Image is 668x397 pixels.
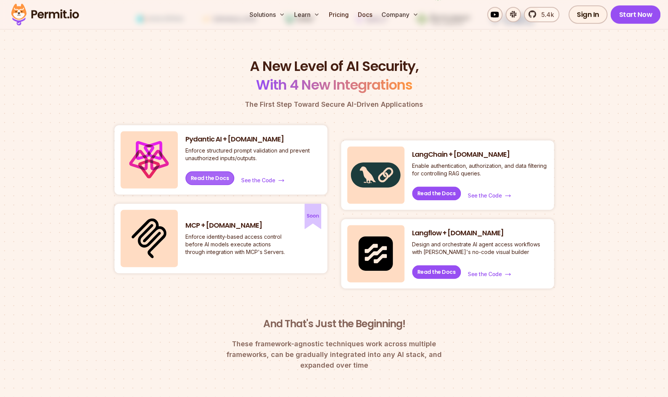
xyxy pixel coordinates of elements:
img: Permit logo [8,2,82,27]
a: See the Code [240,176,285,185]
p: Enforce structured prompt validation and prevent unauthorized inputs/outputs. [185,147,321,162]
button: Company [378,7,422,22]
span: See the Code [468,270,502,278]
h2: A New Level of AI Security, [114,57,554,95]
h3: And That's Just the Beginning! [212,317,456,331]
a: Read the Docs [412,186,461,200]
a: Read the Docs [185,171,235,185]
h3: Langflow + [DOMAIN_NAME] [412,228,548,238]
button: Learn [291,7,323,22]
p: The First Step Toward Secure AI-Driven Applications [114,99,554,110]
span: See the Code [468,192,502,199]
a: See the Code [467,270,512,279]
p: These framework-agnostic techniques work across multiple frameworks, can be gradually integrated ... [212,339,456,371]
a: Pricing [326,7,352,22]
p: Enable authentication, authorization, and data filtering for controlling RAG queries. [412,162,548,177]
a: Docs [355,7,375,22]
a: See the Code [467,191,512,200]
a: 5.4k [524,7,559,22]
span: 5.4k [537,10,554,19]
span: See the Code [241,177,275,184]
p: Design and orchestrate AI agent access workflows with [PERSON_NAME]'s no-code visual builder [412,241,548,256]
h3: LangChain + [DOMAIN_NAME] [412,150,548,159]
p: Enforce identity-based access control before AI models execute actions through integration with M... [185,233,288,256]
a: Start Now [610,5,660,24]
button: Solutions [246,7,288,22]
h3: MCP + [DOMAIN_NAME] [185,221,288,230]
h3: Pydantic AI + [DOMAIN_NAME] [185,135,321,144]
a: Read the Docs [412,265,461,279]
span: With 4 New Integrations [256,75,412,95]
a: Sign In [568,5,608,24]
